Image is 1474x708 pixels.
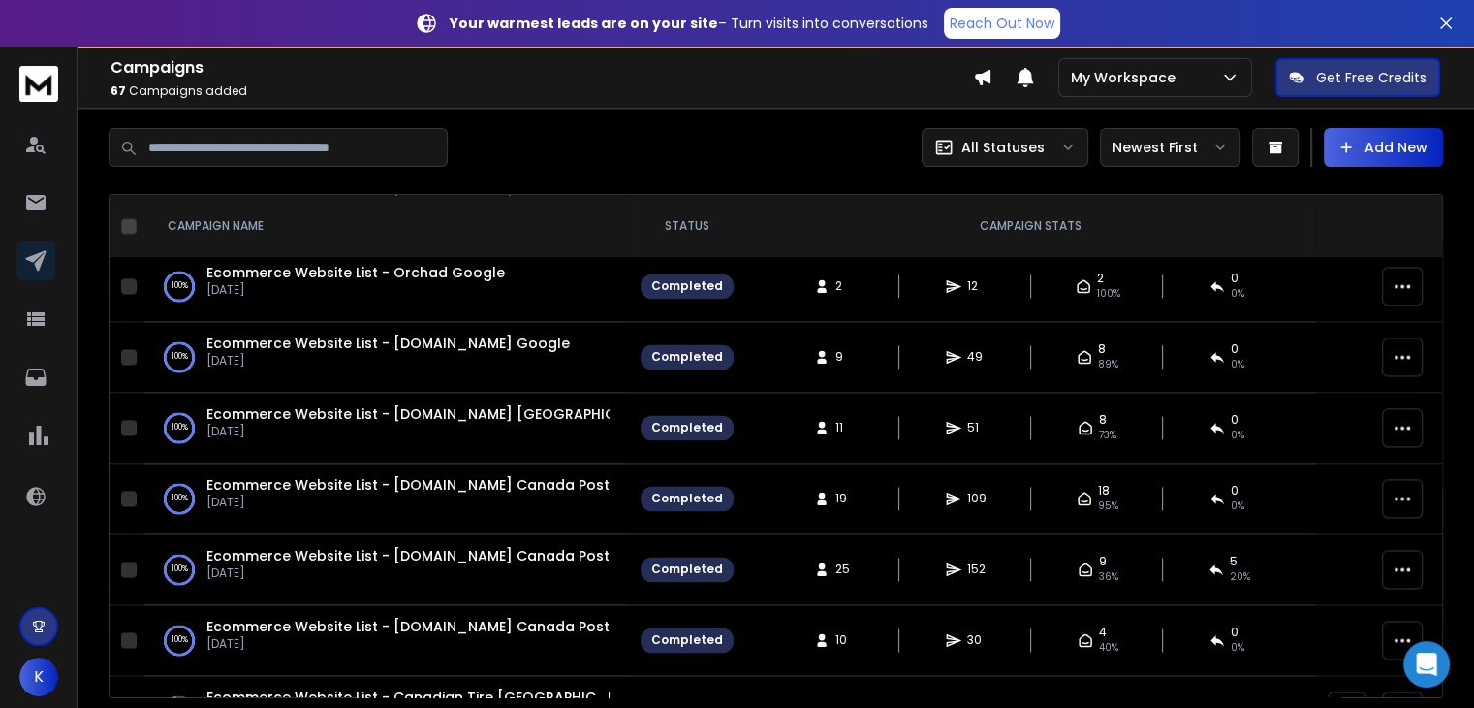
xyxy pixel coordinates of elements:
p: 100 % [172,418,188,437]
span: 20 % [1230,569,1250,585]
span: 100 % [1097,286,1120,302]
th: CAMPAIGN STATS [745,195,1316,258]
span: 73 % [1099,428,1116,443]
p: Reach Out Now [950,14,1054,33]
div: Completed [651,349,723,365]
p: [DATE] [206,495,610,510]
span: 25 [835,562,855,577]
button: Add New [1324,128,1443,167]
h1: Campaigns [110,56,973,80]
p: [DATE] [206,282,505,298]
span: 0 % [1231,357,1244,372]
div: Completed [651,278,723,294]
p: 100 % [172,560,188,579]
p: [DATE] [206,424,610,439]
button: K [19,658,58,696]
span: 67 [110,82,126,99]
img: logo [19,66,58,102]
td: 100%Ecommerce Website List - [DOMAIN_NAME] Canada Post[DATE] [144,464,629,534]
p: 100 % [172,276,188,296]
span: 89 % [1098,357,1118,372]
th: STATUS [629,195,745,258]
span: 10 [835,632,855,648]
a: Ecommerce Website List - [DOMAIN_NAME] Canada Post [206,617,610,636]
span: 4 [1099,625,1107,640]
a: Ecommerce Website List - [DOMAIN_NAME] [GEOGRAPHIC_DATA] Post [206,404,706,424]
p: [DATE] [206,353,570,369]
th: CAMPAIGN NAME [144,195,629,258]
span: 19 [835,491,855,506]
span: 0 [1231,483,1239,499]
p: [DATE] [206,565,610,581]
span: 9 [1099,554,1107,569]
p: All Statuses [961,138,1045,157]
span: 30 [967,632,987,648]
p: 100 % [172,489,188,508]
span: 0 [1231,341,1239,357]
div: Open Intercom Messenger [1403,641,1450,688]
strong: Your warmest leads are on your site [450,14,718,33]
p: My Workspace [1071,68,1183,87]
span: 152 [967,562,987,577]
span: 0 % [1231,428,1244,443]
p: 100 % [172,630,188,650]
span: 12 [967,278,987,294]
span: 0 [1231,412,1239,428]
button: Get Free Credits [1275,58,1440,97]
span: 51 [967,420,987,435]
span: 95 % [1098,499,1118,514]
td: 100%Ecommerce Website List - Orchad Google[DATE] [144,251,629,322]
div: Completed [651,562,723,577]
span: 40 % [1099,640,1118,656]
span: 18 [1098,483,1110,499]
span: 0 [1231,625,1239,640]
p: [DATE] [206,636,610,652]
span: 8 [1098,341,1106,357]
div: Completed [651,491,723,506]
span: 36 % [1099,569,1118,585]
p: 100 % [172,347,188,367]
p: Campaigns added [110,83,973,99]
span: 5 [1230,554,1238,569]
td: 100%Ecommerce Website List - [DOMAIN_NAME] [GEOGRAPHIC_DATA] Post[DATE] [144,393,629,464]
div: Completed [651,420,723,435]
a: Ecommerce Website List - [DOMAIN_NAME] Google [206,334,570,353]
a: Reach Out Now [944,8,1060,39]
span: 9 [835,349,855,365]
span: 0 [1231,271,1239,286]
span: 8 [1099,412,1107,428]
td: 100%Ecommerce Website List - [DOMAIN_NAME] Google[DATE] [144,322,629,393]
span: 2 [1097,271,1104,286]
span: 0 % [1231,286,1244,302]
span: 0 % [1231,640,1244,656]
td: 100%Ecommerce Website List - [DOMAIN_NAME] Canada Post[DATE] [144,534,629,605]
span: 11 [835,420,855,435]
a: Ecommerce Website List - [DOMAIN_NAME] Canada Post [206,475,610,495]
a: Ecommerce Website List - [DOMAIN_NAME] Canada Post [206,546,610,565]
p: – Turn visits into conversations [450,14,928,33]
span: 2 [835,278,855,294]
td: 100%Ecommerce Website List - [DOMAIN_NAME] Canada Post[DATE] [144,605,629,676]
span: 109 [967,491,987,506]
span: 0 % [1231,499,1244,514]
p: Get Free Credits [1316,68,1427,87]
button: Newest First [1100,128,1240,167]
a: Ecommerce Website List - Orchad Google [206,263,505,282]
span: 49 [967,349,987,365]
div: Completed [651,632,723,648]
a: Ecommerce Website List - Canadian Tire [GEOGRAPHIC_DATA] Post [206,688,687,707]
